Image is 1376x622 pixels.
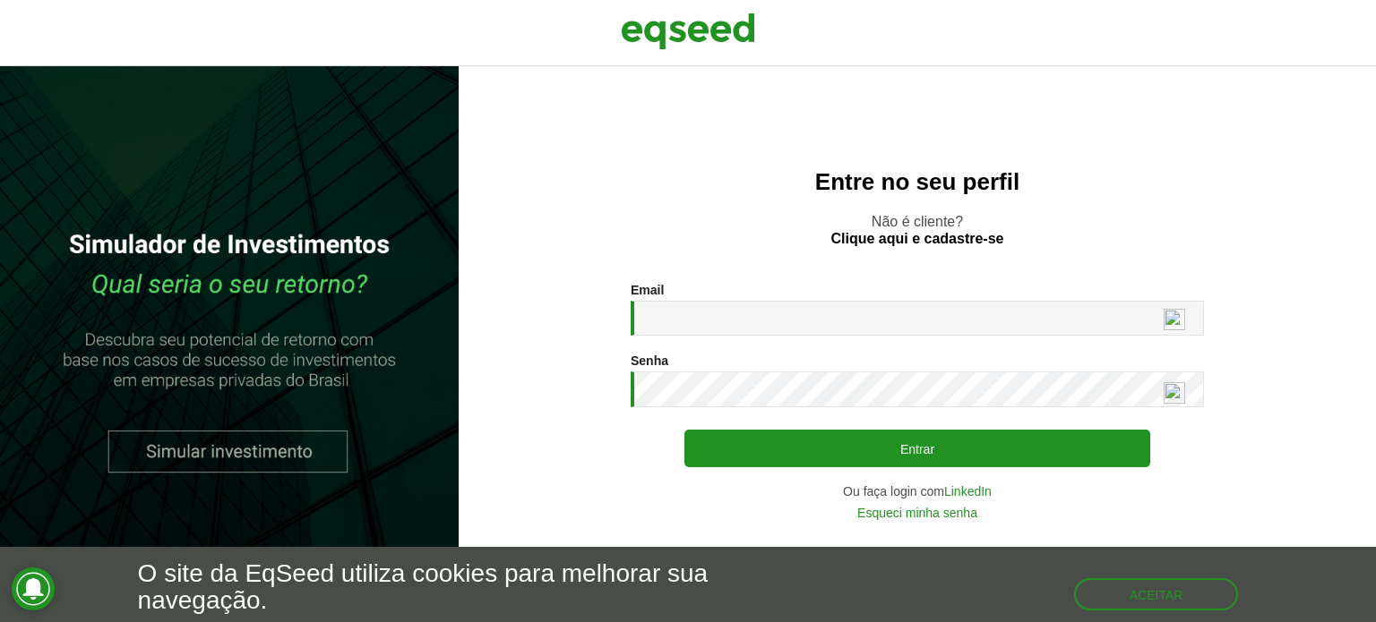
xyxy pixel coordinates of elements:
[631,284,664,296] label: Email
[621,9,755,54] img: EqSeed Logo
[1164,309,1185,330] img: npw-badge-icon-locked.svg
[631,485,1204,498] div: Ou faça login com
[138,560,798,616] h5: O site da EqSeed utiliza cookies para melhorar sua navegação.
[631,354,668,367] label: Senha
[1074,578,1239,610] button: Aceitar
[494,169,1340,195] h2: Entre no seu perfil
[944,485,992,498] a: LinkedIn
[494,213,1340,247] p: Não é cliente?
[1164,382,1185,404] img: npw-badge-icon-locked.svg
[857,507,977,519] a: Esqueci minha senha
[684,430,1150,467] button: Entrar
[831,232,1004,246] a: Clique aqui e cadastre-se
